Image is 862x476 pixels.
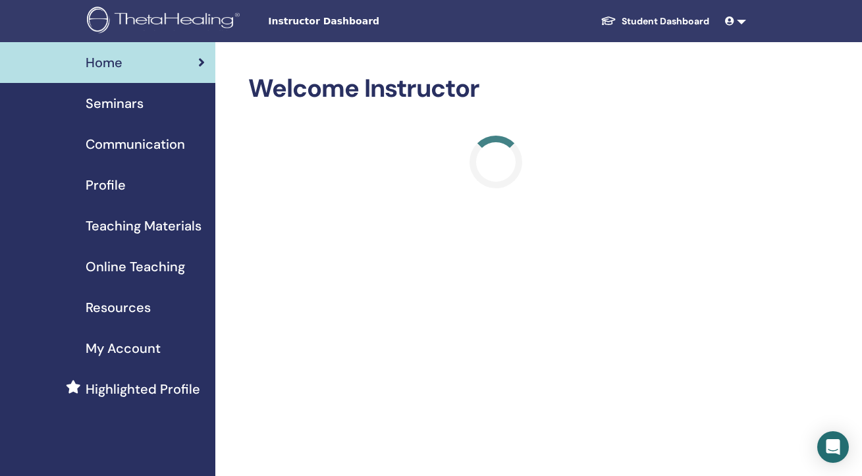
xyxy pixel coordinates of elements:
span: Instructor Dashboard [268,14,466,28]
h2: Welcome Instructor [248,74,743,104]
span: My Account [86,338,161,358]
span: Resources [86,298,151,317]
img: graduation-cap-white.svg [601,15,616,26]
span: Seminars [86,93,144,113]
span: Communication [86,134,185,154]
a: Student Dashboard [590,9,720,34]
div: Open Intercom Messenger [817,431,849,463]
img: logo.png [87,7,244,36]
span: Home [86,53,122,72]
span: Highlighted Profile [86,379,200,399]
span: Profile [86,175,126,195]
span: Online Teaching [86,257,185,277]
span: Teaching Materials [86,216,202,236]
